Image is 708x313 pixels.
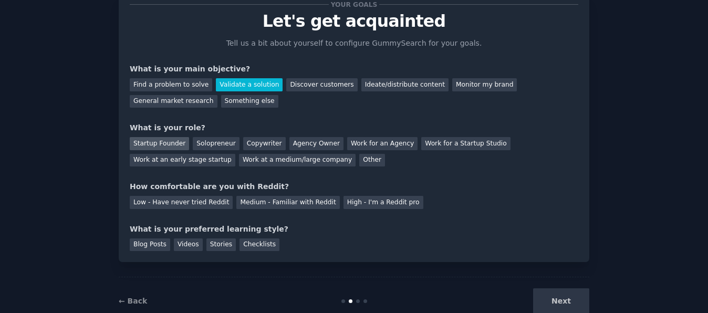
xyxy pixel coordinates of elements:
[343,196,423,209] div: High - I'm a Reddit pro
[130,12,578,30] p: Let's get acquainted
[193,137,239,150] div: Solopreneur
[119,297,147,305] a: ← Back
[174,238,203,252] div: Videos
[130,238,170,252] div: Blog Posts
[130,122,578,133] div: What is your role?
[221,95,278,108] div: Something else
[216,78,283,91] div: Validate a solution
[130,154,235,167] div: Work at an early stage startup
[130,78,212,91] div: Find a problem to solve
[130,196,233,209] div: Low - Have never tried Reddit
[239,154,356,167] div: Work at a medium/large company
[289,137,343,150] div: Agency Owner
[130,64,578,75] div: What is your main objective?
[347,137,418,150] div: Work for an Agency
[222,38,486,49] p: Tell us a bit about yourself to configure GummySearch for your goals.
[206,238,236,252] div: Stories
[240,238,279,252] div: Checklists
[361,78,449,91] div: Ideate/distribute content
[130,181,578,192] div: How comfortable are you with Reddit?
[359,154,385,167] div: Other
[130,137,189,150] div: Startup Founder
[286,78,357,91] div: Discover customers
[421,137,510,150] div: Work for a Startup Studio
[236,196,339,209] div: Medium - Familiar with Reddit
[130,224,578,235] div: What is your preferred learning style?
[130,95,217,108] div: General market research
[452,78,517,91] div: Monitor my brand
[243,137,286,150] div: Copywriter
